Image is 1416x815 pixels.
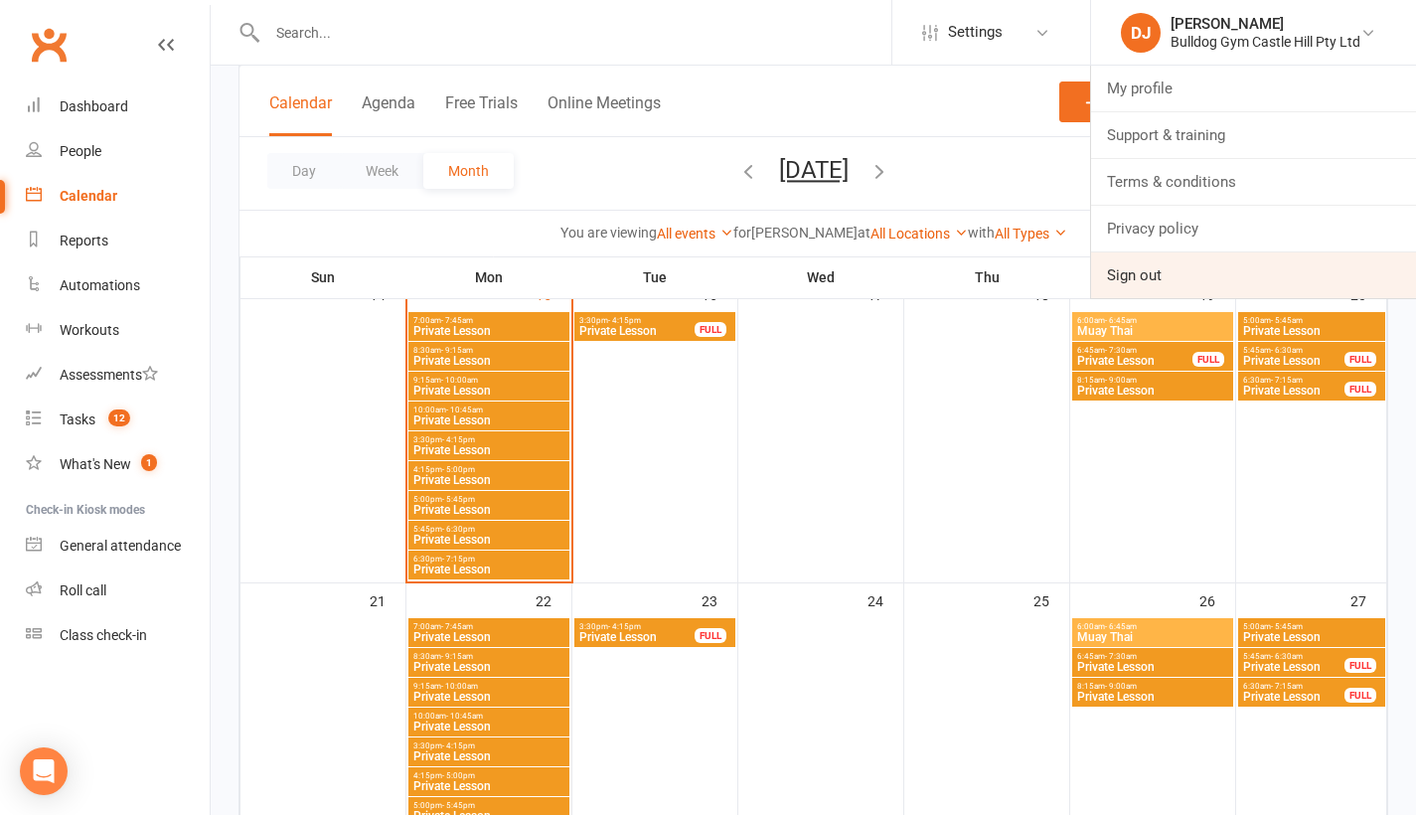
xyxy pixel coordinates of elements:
[1105,376,1137,385] span: - 9:00am
[441,376,478,385] span: - 10:00am
[26,129,210,174] a: People
[1344,688,1376,703] div: FULL
[412,316,565,325] span: 7:00am
[412,414,565,426] span: Private Lesson
[60,627,147,643] div: Class check-in
[733,225,751,241] strong: for
[26,308,210,353] a: Workouts
[20,747,68,795] div: Open Intercom Messenger
[442,435,475,444] span: - 4:15pm
[441,346,473,355] span: - 9:15am
[26,174,210,219] a: Calendar
[412,771,565,780] span: 4:15pm
[26,524,210,569] a: General attendance kiosk mode
[412,355,565,367] span: Private Lesson
[60,233,108,248] div: Reports
[412,652,565,661] span: 8:30am
[1076,325,1229,337] span: Muay Thai
[1033,583,1069,616] div: 25
[1070,256,1236,298] th: Fri
[1242,376,1345,385] span: 6:30am
[578,631,696,643] span: Private Lesson
[1192,352,1224,367] div: FULL
[1076,682,1229,691] span: 8:15am
[412,385,565,397] span: Private Lesson
[751,225,858,241] strong: [PERSON_NAME]
[442,525,475,534] span: - 6:30pm
[1271,346,1303,355] span: - 6:30am
[1242,346,1345,355] span: 5:45am
[858,225,870,241] strong: at
[904,256,1070,298] th: Thu
[870,226,968,242] a: All Locations
[445,93,518,136] button: Free Trials
[412,661,565,673] span: Private Lesson
[442,741,475,750] span: - 4:15pm
[60,188,117,204] div: Calendar
[442,555,475,564] span: - 7:15pm
[1091,112,1416,158] a: Support & training
[26,442,210,487] a: What's New1
[60,277,140,293] div: Automations
[412,406,565,414] span: 10:00am
[441,652,473,661] span: - 9:15am
[1271,316,1303,325] span: - 5:45am
[1242,682,1345,691] span: 6:30am
[442,465,475,474] span: - 5:00pm
[1091,252,1416,298] a: Sign out
[60,98,128,114] div: Dashboard
[1242,316,1381,325] span: 5:00am
[26,353,210,398] a: Assessments
[995,226,1067,242] a: All Types
[1105,682,1137,691] span: - 9:00am
[1105,622,1137,631] span: - 6:45am
[240,256,406,298] th: Sun
[1344,382,1376,397] div: FULL
[412,504,565,516] span: Private Lesson
[412,435,565,444] span: 3:30pm
[412,564,565,575] span: Private Lesson
[412,741,565,750] span: 3:30pm
[442,801,475,810] span: - 5:45pm
[1242,325,1381,337] span: Private Lesson
[1344,352,1376,367] div: FULL
[26,84,210,129] a: Dashboard
[1121,13,1161,53] div: DJ
[948,10,1003,55] span: Settings
[560,225,657,241] strong: You are viewing
[1271,652,1303,661] span: - 6:30am
[1076,376,1229,385] span: 8:15am
[269,93,332,136] button: Calendar
[362,93,415,136] button: Agenda
[412,750,565,762] span: Private Lesson
[1105,652,1137,661] span: - 7:30am
[24,20,74,70] a: Clubworx
[412,325,565,337] span: Private Lesson
[60,456,131,472] div: What's New
[548,93,661,136] button: Online Meetings
[578,622,696,631] span: 3:30pm
[26,219,210,263] a: Reports
[441,316,473,325] span: - 7:45am
[261,19,891,47] input: Search...
[1271,682,1303,691] span: - 7:15am
[1242,622,1381,631] span: 5:00am
[60,367,158,383] div: Assessments
[1242,652,1345,661] span: 5:45am
[412,691,565,703] span: Private Lesson
[1105,346,1137,355] span: - 7:30am
[446,406,483,414] span: - 10:45am
[412,712,565,721] span: 10:00am
[1091,159,1416,205] a: Terms & conditions
[1091,206,1416,251] a: Privacy policy
[60,322,119,338] div: Workouts
[738,256,904,298] th: Wed
[1171,33,1360,51] div: Bulldog Gym Castle Hill Pty Ltd
[412,465,565,474] span: 4:15pm
[441,622,473,631] span: - 7:45am
[695,628,726,643] div: FULL
[1271,622,1303,631] span: - 5:45am
[60,582,106,598] div: Roll call
[412,474,565,486] span: Private Lesson
[1242,355,1345,367] span: Private Lesson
